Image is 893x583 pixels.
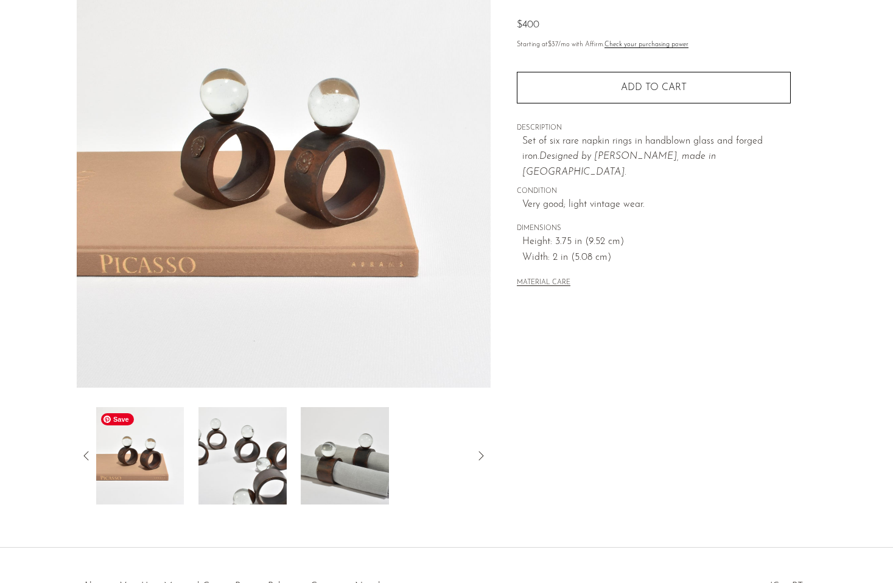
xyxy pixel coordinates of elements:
span: Save [101,413,134,425]
span: Height: 3.75 in (9.52 cm) [522,234,791,250]
span: DIMENSIONS [517,223,791,234]
img: Sphere Glass Napkin Rings [301,407,390,504]
a: Check your purchasing power - Learn more about Affirm Financing (opens in modal) [604,41,688,48]
img: Sphere Glass Napkin Rings [96,407,184,504]
button: MATERIAL CARE [517,279,570,288]
button: Add to cart [517,72,791,103]
span: Add to cart [621,83,687,93]
span: $37 [548,41,558,48]
p: Set of six rare napkin rings in handblown glass and forged iron. [522,134,791,181]
span: Very good; light vintage wear. [522,197,791,213]
span: Width: 2 in (5.08 cm) [522,250,791,266]
em: Designed by [PERSON_NAME], made in [GEOGRAPHIC_DATA]. [522,152,716,177]
p: Starting at /mo with Affirm. [517,40,791,51]
span: CONDITION [517,186,791,197]
span: $400 [517,20,539,30]
img: Sphere Glass Napkin Rings [198,407,287,504]
span: DESCRIPTION [517,123,791,134]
